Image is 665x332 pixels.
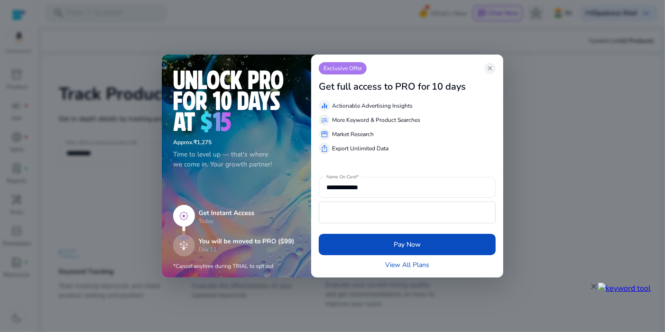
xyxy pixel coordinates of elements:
p: Exclusive Offer [319,62,367,74]
p: Market Research [332,130,374,138]
span: Approx. [173,138,194,146]
p: Export Unlimited Data [332,144,388,153]
h3: Get full access to PRO for [319,81,430,92]
a: View All Plans [385,260,429,270]
p: Time to level up — that's where we come in. Your growth partner! [173,149,300,169]
iframe: Secure payment input frame [324,203,490,222]
button: Pay Now [319,234,496,255]
span: Pay Now [394,240,421,249]
span: ios_share [321,145,328,152]
span: equalizer [321,102,328,110]
span: close [486,65,494,72]
p: Actionable Advertising Insights [332,101,413,110]
p: More Keyword & Product Searches [332,116,420,124]
span: manage_search [321,116,328,124]
mat-label: Name On Card [326,174,357,180]
h3: 10 days [432,81,466,92]
h6: ₹1,275 [173,139,300,146]
span: storefront [321,130,328,138]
